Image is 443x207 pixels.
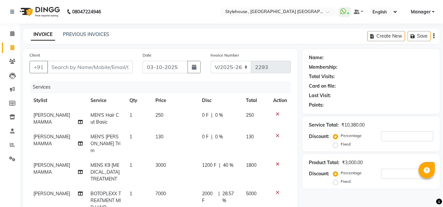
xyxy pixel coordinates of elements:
[126,93,151,108] th: Qty
[309,159,339,166] div: Product Total:
[218,190,220,204] span: |
[215,112,223,119] span: 0 %
[202,162,216,169] span: 1200 F
[33,112,70,125] span: [PERSON_NAME] MAMMA
[309,64,337,71] div: Membership:
[91,134,120,153] span: MEN'S [PERSON_NAME] Trim
[72,3,101,21] b: 08047224946
[309,133,329,140] div: Discount:
[242,93,269,108] th: Total
[202,133,209,140] span: 0 F
[30,52,40,58] label: Client
[341,122,365,129] div: ₹10,380.00
[408,31,431,41] button: Save
[246,112,254,118] span: 250
[87,93,126,108] th: Service
[47,61,133,73] input: Search by Name/Mobile/Email/Code
[155,112,163,118] span: 250
[246,162,256,168] span: 1800
[341,170,362,176] label: Percentage
[269,93,291,108] th: Action
[411,9,431,15] span: Manager
[155,162,166,168] span: 3000
[246,191,256,197] span: 5000
[91,112,119,125] span: MEN'S Hair Cut Basic
[309,73,335,80] div: Total Visits:
[155,134,163,140] span: 130
[367,31,405,41] button: Create New
[130,112,132,118] span: 1
[17,3,62,21] img: logo
[309,83,336,90] div: Card on file:
[219,162,220,169] span: |
[246,134,254,140] span: 130
[341,133,362,139] label: Percentage
[415,181,436,200] iframe: chat widget
[341,141,351,147] label: Fixed
[155,191,166,197] span: 7000
[309,170,329,177] div: Discount:
[215,133,223,140] span: 0 %
[33,162,70,175] span: [PERSON_NAME] MAMMA
[198,93,242,108] th: Disc
[63,31,109,37] a: PREVIOUS INVOICES
[202,112,209,119] span: 0 F
[143,52,151,58] label: Date
[342,159,363,166] div: ₹3,000.00
[211,112,212,119] span: |
[33,191,70,197] span: [PERSON_NAME]
[130,191,132,197] span: 1
[309,92,331,99] div: Last Visit:
[30,81,296,93] div: Services
[91,162,120,182] span: MENS K9 [MEDICAL_DATA] TREATMENT
[211,52,239,58] label: Invoice Number
[151,93,198,108] th: Price
[130,162,132,168] span: 1
[130,134,132,140] span: 1
[202,190,216,204] span: 2000 F
[309,54,324,61] div: Name:
[31,29,55,41] a: INVOICE
[211,133,212,140] span: |
[341,179,351,184] label: Fixed
[309,102,324,109] div: Points:
[309,122,339,129] div: Service Total:
[30,93,87,108] th: Stylist
[223,162,233,169] span: 40 %
[30,61,48,73] button: +91
[33,134,70,147] span: [PERSON_NAME] MAMMA
[222,190,238,204] span: 28.57 %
